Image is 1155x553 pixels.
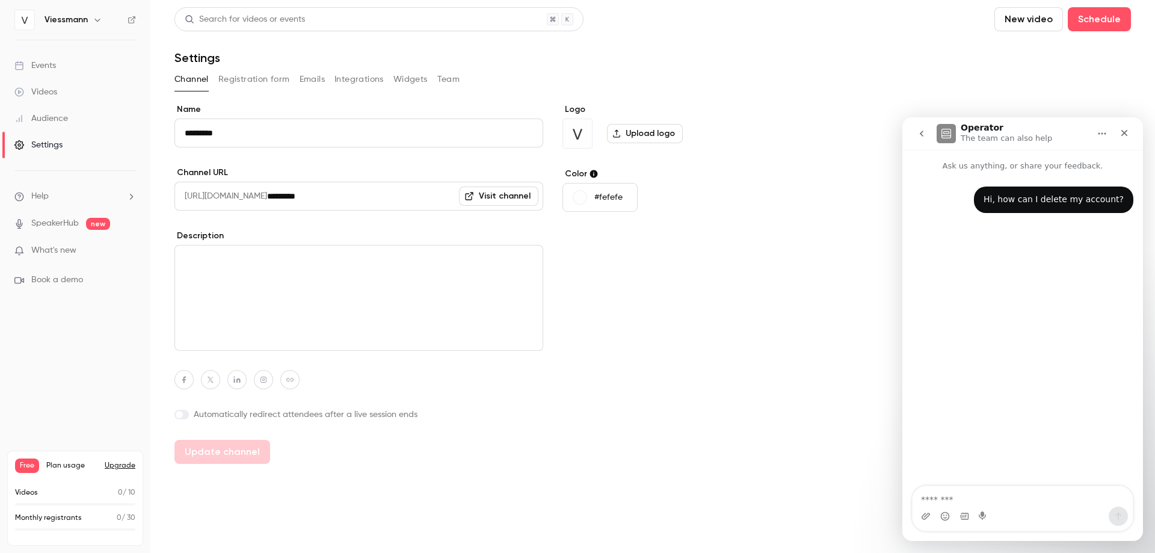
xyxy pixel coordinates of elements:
div: Audience [14,113,68,125]
p: / 30 [117,513,135,524]
button: Integrations [334,70,384,89]
div: Settings [14,139,63,151]
label: Color [562,168,747,180]
button: Widgets [393,70,428,89]
span: Plan usage [46,461,97,471]
p: Monthly registrants [15,513,82,524]
img: Viessmann [15,10,34,29]
p: #fefefe [594,191,623,203]
span: 0 [118,489,123,496]
label: Description [174,230,543,242]
p: Videos [15,487,38,498]
span: Help [31,190,49,203]
h6: Viessmann [45,14,88,26]
span: What's new [31,244,76,257]
button: Channel [174,70,209,89]
p: / 10 [118,487,135,498]
label: Logo [562,103,747,116]
button: Registration form [218,70,290,89]
button: Team [437,70,460,89]
div: Videos [14,86,57,98]
span: Book a demo [31,274,83,286]
img: Viessmann [563,119,592,148]
iframe: Intercom live chat [902,117,1143,541]
a: SpeakerHub [31,217,79,230]
li: help-dropdown-opener [14,190,136,203]
span: 0 [117,514,122,522]
button: New video [994,7,1063,31]
h1: Settings [174,51,220,65]
span: Free [15,459,39,473]
section: Logo [562,103,747,149]
label: Channel URL [174,167,543,179]
label: Name [174,103,543,116]
div: Events [14,60,56,72]
label: Upload logo [607,124,683,143]
button: Schedule [1068,7,1131,31]
button: Upgrade [105,461,135,471]
button: #fefefe [562,183,638,212]
button: Emails [300,70,325,89]
div: Search for videos or events [185,13,305,26]
span: [URL][DOMAIN_NAME] [174,182,267,211]
iframe: Noticeable Trigger [122,246,136,256]
span: new [86,218,110,230]
label: Automatically redirect attendees after a live session ends [174,409,543,421]
a: Visit channel [459,187,538,206]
